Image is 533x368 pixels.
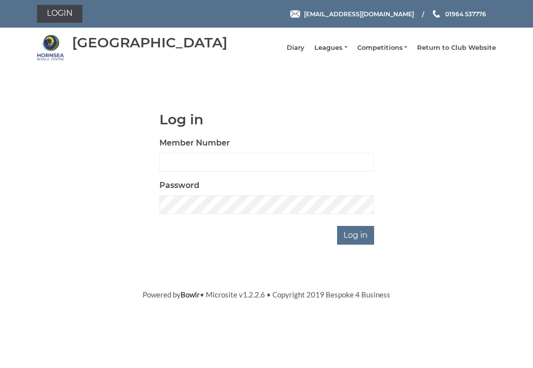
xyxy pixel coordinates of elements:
[287,43,305,52] a: Diary
[337,226,374,245] input: Log in
[37,34,64,61] img: Hornsea Bowls Centre
[290,10,300,18] img: Email
[72,35,228,50] div: [GEOGRAPHIC_DATA]
[304,10,414,17] span: [EMAIL_ADDRESS][DOMAIN_NAME]
[431,9,486,19] a: Phone us 01964 537776
[290,9,414,19] a: Email [EMAIL_ADDRESS][DOMAIN_NAME]
[181,290,200,299] a: Bowlr
[357,43,407,52] a: Competitions
[445,10,486,17] span: 01964 537776
[433,10,440,18] img: Phone us
[159,137,230,149] label: Member Number
[159,112,374,127] h1: Log in
[159,180,199,191] label: Password
[143,290,390,299] span: Powered by • Microsite v1.2.2.6 • Copyright 2019 Bespoke 4 Business
[417,43,496,52] a: Return to Club Website
[314,43,347,52] a: Leagues
[37,5,82,23] a: Login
